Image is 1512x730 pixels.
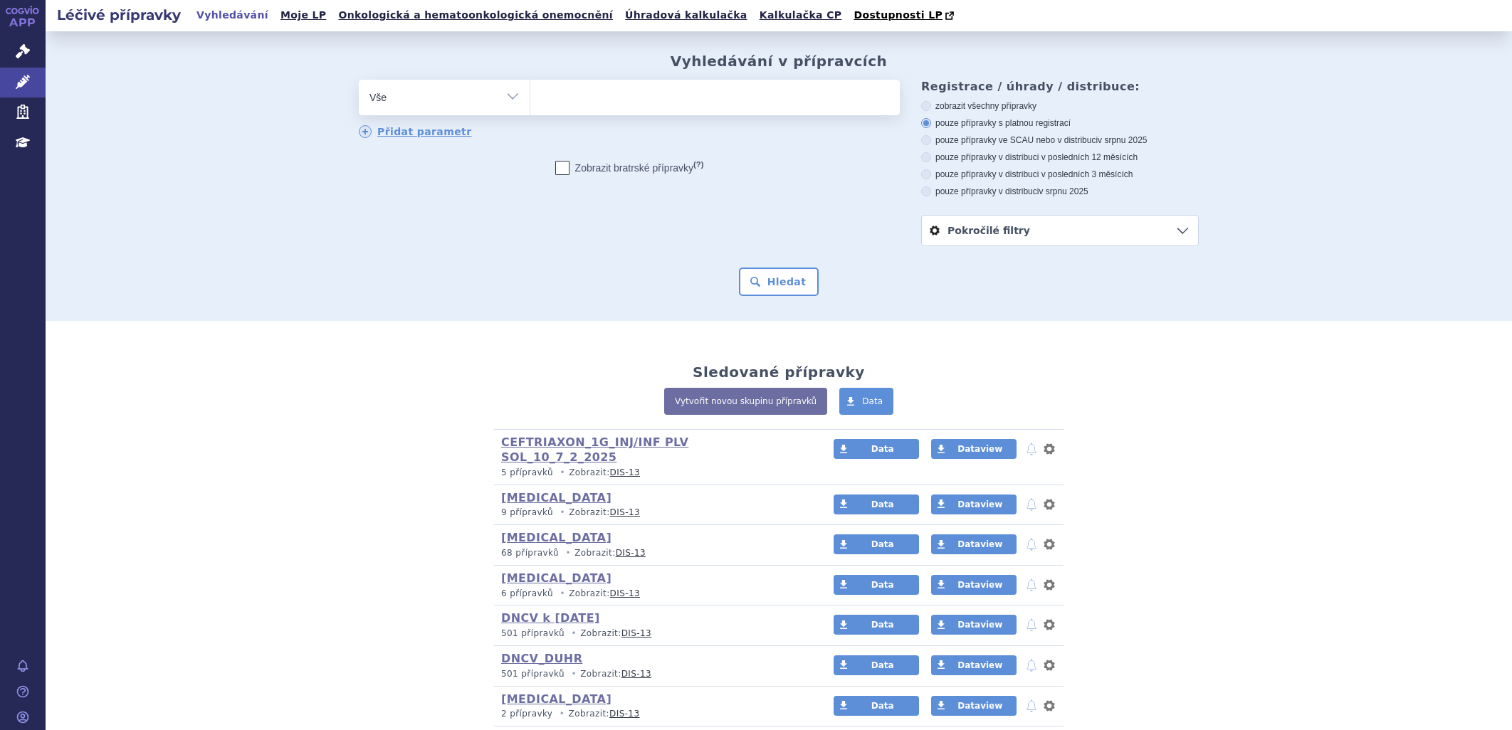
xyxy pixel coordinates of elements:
[922,216,1198,245] a: Pokročilé filtry
[921,152,1199,163] label: pouze přípravky v distribuci v posledních 12 měsících
[616,548,646,558] a: DIS-13
[567,628,580,640] i: •
[957,660,1002,670] span: Dataview
[1024,616,1039,633] button: notifikace
[957,499,1002,509] span: Dataview
[1042,440,1056,457] button: nastavení
[1042,536,1056,553] button: nastavení
[693,160,703,169] abbr: (?)
[610,507,640,517] a: DIS-13
[610,467,640,477] a: DIS-13
[501,668,807,680] p: Zobrazit:
[957,539,1002,549] span: Dataview
[610,588,640,598] a: DIS-13
[921,100,1199,112] label: zobrazit všechny přípravky
[192,6,273,25] a: Vyhledávání
[501,548,559,558] span: 68 přípravků
[501,531,611,544] a: [MEDICAL_DATA]
[871,444,894,454] span: Data
[834,439,919,459] a: Data
[834,534,919,554] a: Data
[556,467,569,479] i: •
[501,669,565,679] span: 501 přípravků
[501,709,552,719] span: 2 přípravky
[501,708,807,720] p: Zobrazit:
[755,6,846,25] a: Kalkulačka CP
[501,467,807,479] p: Zobrazit:
[931,439,1017,459] a: Dataview
[921,117,1199,129] label: pouze přípravky s platnou registrací
[621,6,752,25] a: Úhradová kalkulačka
[931,655,1017,675] a: Dataview
[671,53,888,70] h2: Vyhledávání v přípravcích
[1024,440,1039,457] button: notifikace
[834,494,919,514] a: Data
[871,660,894,670] span: Data
[1042,576,1056,593] button: nastavení
[854,9,943,21] span: Dostupnosti LP
[839,388,893,415] a: Data
[871,701,894,711] span: Data
[1039,186,1088,196] span: v srpnu 2025
[834,575,919,595] a: Data
[1024,657,1039,674] button: notifikace
[834,696,919,716] a: Data
[556,588,569,600] i: •
[931,696,1017,716] a: Dataview
[957,444,1002,454] span: Dataview
[693,364,865,381] h2: Sledované přípravky
[556,507,569,519] i: •
[957,580,1002,590] span: Dataview
[501,692,611,706] a: [MEDICAL_DATA]
[849,6,961,26] a: Dostupnosti LP
[921,186,1199,197] label: pouze přípravky v distribuci
[862,396,883,406] span: Data
[562,547,574,559] i: •
[931,534,1017,554] a: Dataview
[664,388,827,415] a: Vytvořit novou skupinu přípravků
[1042,616,1056,633] button: nastavení
[556,708,569,720] i: •
[1024,576,1039,593] button: notifikace
[1024,536,1039,553] button: notifikace
[1042,657,1056,674] button: nastavení
[501,507,807,519] p: Zobrazit:
[501,588,553,598] span: 6 přípravků
[921,80,1199,93] h3: Registrace / úhrady / distribuce:
[931,494,1017,514] a: Dataview
[501,628,807,640] p: Zobrazit:
[359,125,472,138] a: Přidat parametr
[501,628,565,638] span: 501 přípravků
[501,507,553,517] span: 9 přípravků
[46,5,192,25] h2: Léčivé přípravky
[957,620,1002,630] span: Dataview
[501,435,688,464] a: CEFTRIAXON_1G_INJ/INF PLV SOL_10_7_2_2025
[501,611,600,625] a: DNCV k [DATE]
[871,620,894,630] span: Data
[1024,697,1039,714] button: notifikace
[555,161,704,175] label: Zobrazit bratrské přípravky
[931,615,1017,635] a: Dataview
[567,668,580,680] i: •
[957,701,1002,711] span: Dataview
[931,575,1017,595] a: Dataview
[834,615,919,635] a: Data
[834,655,919,675] a: Data
[501,467,553,477] span: 5 přípravků
[501,547,807,559] p: Zobrazit:
[871,539,894,549] span: Data
[621,628,651,638] a: DIS-13
[621,669,651,679] a: DIS-13
[501,491,611,504] a: [MEDICAL_DATA]
[276,6,330,25] a: Moje LP
[1042,496,1056,513] button: nastavení
[921,134,1199,146] label: pouze přípravky ve SCAU nebo v distribuci
[501,652,582,665] a: DNCV_DUHR
[609,709,639,719] a: DIS-13
[921,169,1199,180] label: pouze přípravky v distribuci v posledních 3 měsících
[871,580,894,590] span: Data
[1098,135,1147,145] span: v srpnu 2025
[871,499,894,509] span: Data
[1042,697,1056,714] button: nastavení
[501,588,807,600] p: Zobrazit:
